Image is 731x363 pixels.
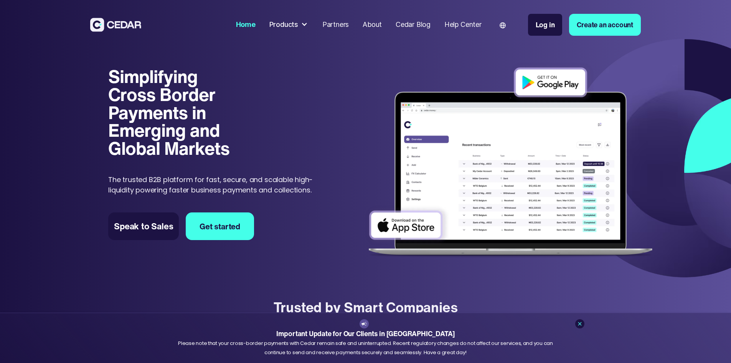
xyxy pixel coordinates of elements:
[363,20,382,30] div: About
[186,212,254,240] a: Get started
[266,16,312,33] div: Products
[108,68,240,157] h1: Simplifying Cross Border Payments in Emerging and Global Markets
[569,14,641,36] a: Create an account
[500,22,506,28] img: world icon
[319,16,352,34] a: Partners
[392,16,434,34] a: Cedar Blog
[108,174,328,195] p: The trusted B2B platform for fast, secure, and scalable high-liquidity powering faster business p...
[359,16,385,34] a: About
[269,20,298,30] div: Products
[396,20,431,30] div: Cedar Blog
[108,212,179,240] a: Speak to Sales
[233,16,259,34] a: Home
[536,20,555,30] div: Log in
[322,20,349,30] div: Partners
[441,16,485,34] a: Help Center
[236,20,256,30] div: Home
[444,20,482,30] div: Help Center
[362,62,659,264] img: Dashboard of transactions
[528,14,563,36] a: Log in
